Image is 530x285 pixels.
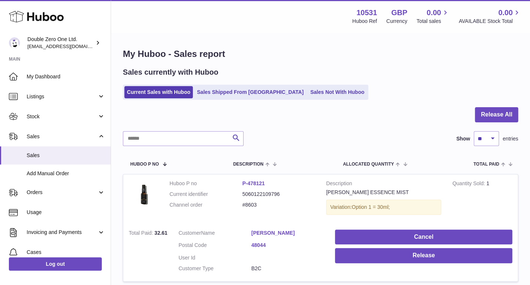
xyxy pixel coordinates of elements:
div: Currency [386,18,407,25]
strong: GBP [391,8,407,18]
a: Sales Shipped From [GEOGRAPHIC_DATA] [194,86,306,98]
strong: 10531 [356,8,377,18]
img: hello@001skincare.com [9,37,20,48]
span: Total sales [416,18,449,25]
a: 48044 [251,242,324,249]
button: Cancel [335,230,512,245]
span: AVAILABLE Stock Total [459,18,521,25]
span: 0.00 [498,8,513,18]
a: 0.00 Total sales [416,8,449,25]
div: Double Zero One Ltd. [27,36,94,50]
strong: Quantity Sold [452,180,486,188]
label: Show [456,135,470,142]
span: Customer [178,230,201,236]
button: Release All [475,107,518,122]
span: Sales [27,152,105,159]
div: Variation: [326,200,441,215]
span: Sales [27,133,97,140]
h2: Sales currently with Huboo [123,67,218,77]
h1: My Huboo - Sales report [123,48,518,60]
span: Option 1 = 30ml; [352,204,390,210]
span: entries [503,135,518,142]
dd: B2C [251,265,324,272]
div: Huboo Ref [352,18,377,25]
td: 1 [447,174,518,224]
span: 0.00 [427,8,441,18]
dd: 5060122109796 [242,191,315,198]
dt: Current identifier [170,191,242,198]
dt: Customer Type [178,265,251,272]
dt: Channel order [170,201,242,208]
span: Usage [27,209,105,216]
dd: #8603 [242,201,315,208]
span: 32.61 [154,230,167,236]
span: Stock [27,113,97,120]
a: Current Sales with Huboo [124,86,193,98]
span: Cases [27,249,105,256]
dt: Huboo P no [170,180,242,187]
span: [EMAIL_ADDRESS][DOMAIN_NAME] [27,43,109,49]
span: ALLOCATED Quantity [343,162,394,167]
button: Release [335,248,512,263]
span: Total paid [473,162,499,167]
a: 0.00 AVAILABLE Stock Total [459,8,521,25]
strong: Total Paid [129,230,154,238]
span: Orders [27,189,97,196]
strong: Description [326,180,441,189]
span: Listings [27,93,97,100]
dt: Name [178,230,251,238]
span: Description [233,162,264,167]
span: Invoicing and Payments [27,229,97,236]
span: Add Manual Order [27,170,105,177]
dt: User Id [178,254,251,261]
img: 105311660211519.jpg [129,180,158,210]
dt: Postal Code [178,242,251,251]
span: My Dashboard [27,73,105,80]
div: [PERSON_NAME] ESSENCE MIST [326,189,441,196]
a: P-478121 [242,180,265,186]
span: Huboo P no [130,162,159,167]
a: Log out [9,257,102,271]
a: Sales Not With Huboo [308,86,367,98]
a: [PERSON_NAME] [251,230,324,237]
